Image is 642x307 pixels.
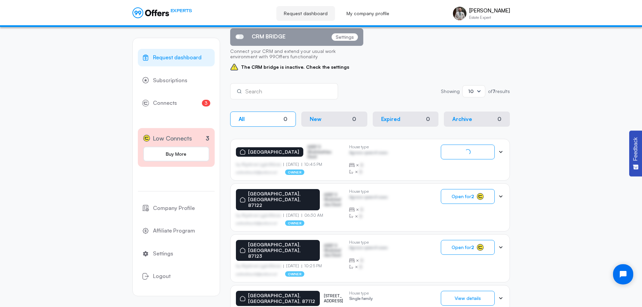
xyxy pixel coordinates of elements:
[488,89,510,94] p: of results
[360,162,363,168] span: B
[171,7,192,14] span: EXPERTS
[153,76,187,85] span: Subscriptions
[153,53,202,62] span: Request dashboard
[138,49,215,66] a: Request dashboard
[324,192,343,207] p: ASDF S Sfasfdasfdas Dasd
[302,162,322,167] p: 10:45 PM
[629,130,642,176] button: Feedback - Show survey
[469,7,510,14] p: [PERSON_NAME]
[349,257,388,264] div: ×
[349,264,388,270] div: ×
[349,115,359,123] div: 0
[452,116,472,122] p: Archive
[349,150,388,157] p: Agrwsv qwervf oiuns
[349,245,388,252] p: Agrwsv qwervf oiuns
[153,272,171,281] span: Logout
[349,296,373,303] p: Single family
[138,245,215,263] a: Settings
[332,33,358,41] p: Settings
[138,94,215,112] a: Connects3
[138,268,215,285] button: Logout
[153,133,192,143] span: Low Connects
[236,170,277,174] p: asdfasdfasasfd@asdfasd.asf
[349,206,388,213] div: ×
[441,291,495,306] button: View details
[283,264,302,268] p: [DATE]
[452,245,474,250] span: Open for
[492,88,495,94] strong: 7
[307,145,341,159] p: ASDF S Sfasfdasfdas Dasd
[230,46,363,63] p: Connect your CRM and extend your usual work environment with 99Offers functionality
[301,112,367,127] button: New0
[285,170,304,175] p: owner
[360,257,363,264] span: B
[468,88,473,94] span: 10
[381,116,400,122] p: Expired
[202,100,210,106] span: 3
[359,264,362,270] span: B
[349,189,388,194] p: House type
[349,145,388,149] p: House type
[373,112,439,127] button: Expired0
[339,6,397,21] a: My company profile
[497,116,501,122] div: 0
[248,242,316,259] p: [GEOGRAPHIC_DATA], [GEOGRAPHIC_DATA], 87123
[283,162,302,167] p: [DATE]
[349,195,388,201] p: Agrwsv qwervf oiuns
[143,147,209,161] a: Buy More
[153,204,195,213] span: Company Profile
[360,206,363,213] span: B
[607,258,639,290] iframe: Tidio Chat
[310,116,322,122] p: New
[153,249,173,258] span: Settings
[302,213,323,218] p: 06:30 AM
[441,89,460,94] p: Showing
[441,189,495,204] button: Open for2
[359,213,362,220] span: B
[236,221,277,225] p: asdfasdfasasfd@asdfasd.asf
[236,264,284,268] p: by Afgdsrwe Ljgjkdfsbvas
[453,7,466,20] img: Tim Nisly
[276,6,335,21] a: Request dashboard
[349,291,373,296] p: House type
[230,63,363,71] span: The CRM bridge is inactive. Check the settings
[236,162,284,167] p: by Afgdsrwe Ljgjkdfsbvas
[444,112,510,127] button: Archive0
[283,116,287,122] div: 0
[230,112,296,127] button: All0
[471,193,474,199] strong: 2
[441,240,495,255] button: Open for2
[248,191,316,208] p: [GEOGRAPHIC_DATA], [GEOGRAPHIC_DATA], 87122
[252,33,285,40] span: CRM BRIDGE
[324,294,344,303] p: [STREET_ADDRESS]
[283,213,302,218] p: [DATE]
[248,149,299,155] p: [GEOGRAPHIC_DATA]
[471,244,474,250] strong: 2
[469,16,510,20] p: Estate Expert
[324,243,343,258] p: ASDF S Sfasfdasfdas Dasd
[452,194,474,199] span: Open for
[138,72,215,89] a: Subscriptions
[236,272,277,276] p: asdfasdfasasfd@asdfasd.asf
[138,199,215,217] a: Company Profile
[426,116,430,122] div: 0
[302,264,322,268] p: 10:25 PM
[633,137,639,161] span: Feedback
[153,226,195,235] span: Affiliate Program
[138,222,215,240] a: Affiliate Program
[239,116,245,122] p: All
[285,271,304,277] p: owner
[132,7,192,18] a: EXPERTS
[349,162,388,168] div: ×
[359,168,362,175] span: B
[349,240,388,245] p: House type
[285,220,304,226] p: owner
[349,168,388,175] div: ×
[349,213,388,220] div: ×
[206,134,209,143] p: 3
[248,293,316,304] p: [GEOGRAPHIC_DATA], [GEOGRAPHIC_DATA], 87112
[153,99,177,108] span: Connects
[236,213,284,218] p: by Afgdsrwe Ljgjkdfsbvas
